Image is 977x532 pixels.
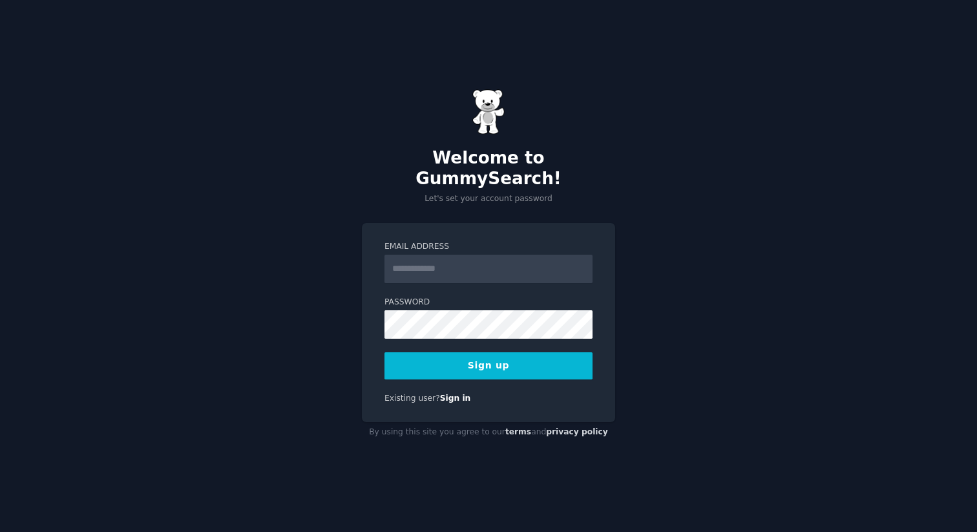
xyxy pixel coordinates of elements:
h2: Welcome to GummySearch! [362,148,615,189]
label: Password [384,297,593,308]
label: Email Address [384,241,593,253]
p: Let's set your account password [362,193,615,205]
div: By using this site you agree to our and [362,422,615,443]
a: privacy policy [546,427,608,436]
span: Existing user? [384,394,440,403]
img: Gummy Bear [472,89,505,134]
button: Sign up [384,352,593,379]
a: Sign in [440,394,471,403]
a: terms [505,427,531,436]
